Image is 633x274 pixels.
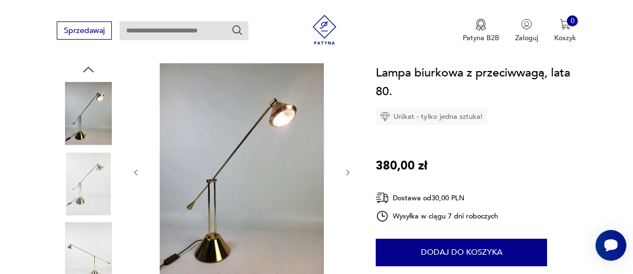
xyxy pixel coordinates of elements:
[376,191,389,205] img: Ikona dostawy
[463,33,499,43] p: Patyna B2B
[57,152,120,215] img: Zdjęcie produktu Lampa biurkowa z przeciwwagą, lata 80.
[515,19,538,43] button: Zaloguj
[560,19,571,30] img: Ikona koszyka
[567,15,578,26] div: 0
[596,230,626,261] iframe: Smartsupp widget button
[380,112,390,122] img: Ikona diamentu
[475,19,486,31] img: Ikona medalu
[554,33,576,43] p: Koszyk
[376,239,547,266] button: Dodaj do koszyka
[231,24,244,36] button: Szukaj
[306,15,343,45] img: Patyna - sklep z meblami i dekoracjami vintage
[376,63,583,101] h1: Lampa biurkowa z przeciwwagą, lata 80.
[376,157,428,176] p: 380,00 zł
[515,33,538,43] p: Zaloguj
[463,19,499,43] a: Ikona medaluPatyna B2B
[376,210,498,223] div: Wysyłka w ciągu 7 dni roboczych
[376,191,498,205] div: Dostawa od 30,00 PLN
[521,19,532,30] img: Ikonka użytkownika
[376,108,487,125] div: Unikat - tylko jedna sztuka!
[57,21,111,40] button: Sprzedawaj
[57,83,120,145] img: Zdjęcie produktu Lampa biurkowa z przeciwwagą, lata 80.
[554,19,576,43] button: 0Koszyk
[57,28,111,35] a: Sprzedawaj
[463,19,499,43] button: Patyna B2B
